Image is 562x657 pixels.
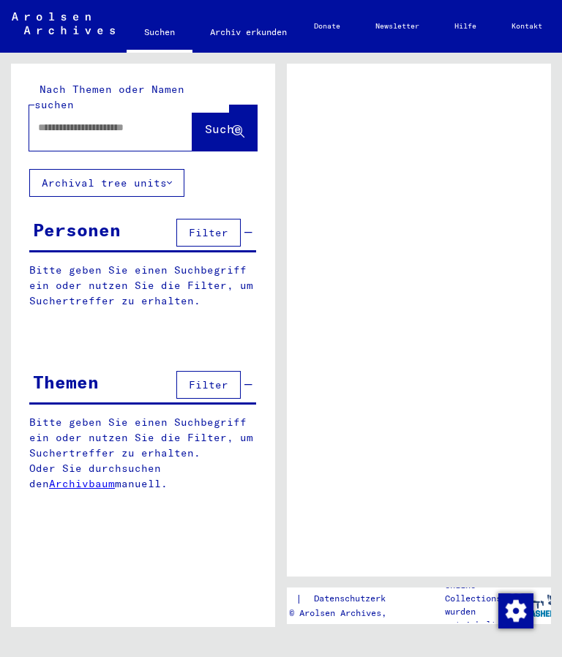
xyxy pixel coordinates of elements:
[238,591,434,607] div: |
[192,15,304,50] a: Archiv erkunden
[49,477,115,490] a: Archivbaum
[176,219,241,247] button: Filter
[12,12,115,34] img: Arolsen_neg.svg
[507,587,562,623] img: yv_logo.png
[29,169,184,197] button: Archival tree units
[296,9,358,44] a: Donate
[205,121,241,136] span: Suche
[33,369,99,395] div: Themen
[498,593,533,628] div: Zustimmung ändern
[302,591,434,607] a: Datenschutzerklärung
[498,593,533,628] img: Zustimmung ändern
[238,607,434,620] p: Copyright © Arolsen Archives, 2021
[437,9,494,44] a: Hilfe
[29,415,257,492] p: Bitte geben Sie einen Suchbegriff ein oder nutzen Sie die Filter, um Suchertreffer zu erhalten. O...
[358,9,437,44] a: Newsletter
[189,378,228,391] span: Filter
[176,371,241,399] button: Filter
[29,263,256,309] p: Bitte geben Sie einen Suchbegriff ein oder nutzen Sie die Filter, um Suchertreffer zu erhalten.
[127,15,192,53] a: Suchen
[34,83,184,111] mat-label: Nach Themen oder Namen suchen
[494,9,560,44] a: Kontakt
[192,105,257,151] button: Suche
[33,217,121,243] div: Personen
[189,226,228,239] span: Filter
